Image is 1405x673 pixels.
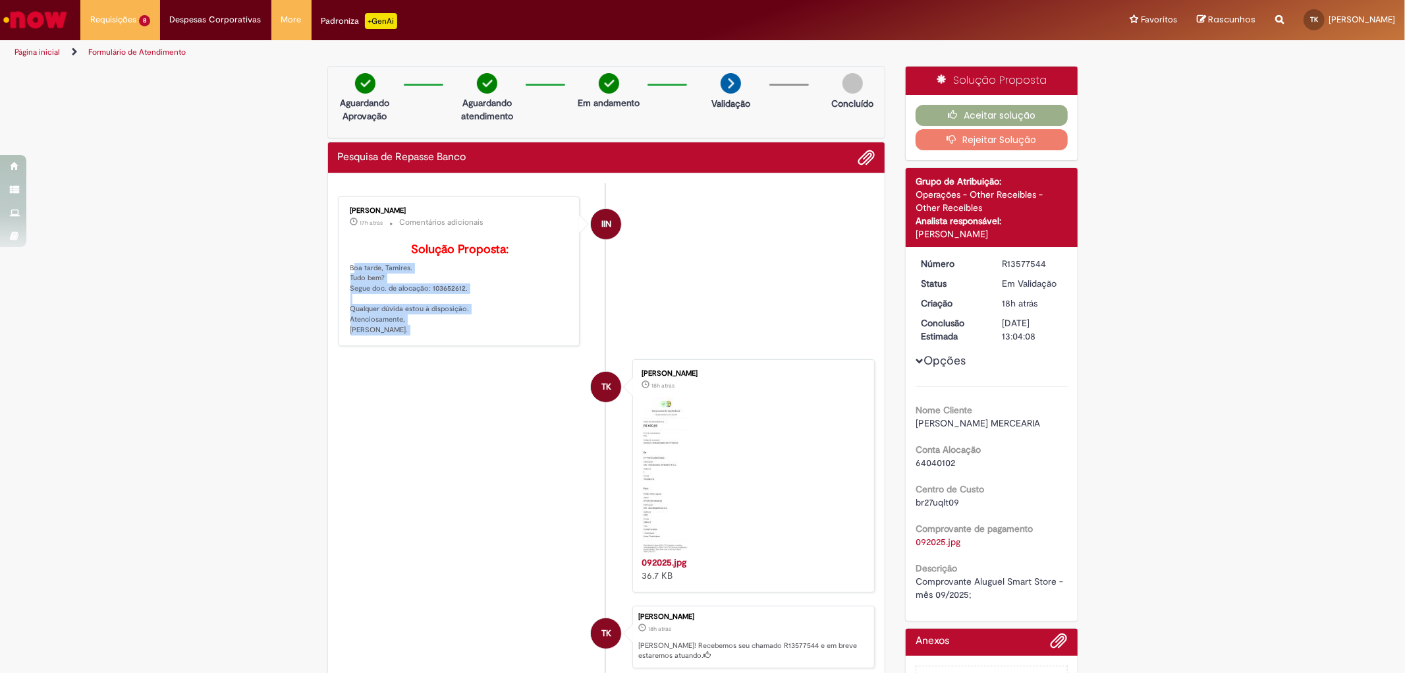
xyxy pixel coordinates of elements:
[10,40,927,65] ul: Trilhas de página
[916,417,1040,429] span: [PERSON_NAME] MERCEARIA
[1141,13,1177,26] span: Favoritos
[648,625,671,633] span: 18h atrás
[842,73,863,94] img: img-circle-grey.png
[1310,15,1318,24] span: TK
[648,625,671,633] time: 29/09/2025 15:04:05
[1,7,69,33] img: ServiceNow
[642,556,686,568] a: 092025.jpg
[591,618,621,649] div: Tamires Karolaine
[1197,14,1255,26] a: Rascunhos
[916,129,1068,150] button: Rejeitar Solução
[1002,316,1063,343] div: [DATE] 13:04:08
[338,606,875,669] li: Tamires Karolaine
[906,67,1078,95] div: Solução Proposta
[911,297,992,310] dt: Criação
[360,219,383,227] span: 17h atrás
[281,13,302,26] span: More
[14,47,60,57] a: Página inicial
[355,73,375,94] img: check-circle-green.png
[916,214,1068,227] div: Analista responsável:
[911,257,992,270] dt: Número
[642,556,861,582] div: 36.7 KB
[601,208,611,240] span: IIN
[916,444,981,455] b: Conta Alocação
[90,13,136,26] span: Requisições
[1002,277,1063,290] div: Em Validação
[916,562,957,574] b: Descrição
[916,483,984,495] b: Centro de Custo
[721,73,741,94] img: arrow-next.png
[601,618,611,649] span: TK
[916,536,960,548] a: Download de 092025.jpg
[916,575,1066,600] span: Comprovante Aluguel Smart Store - mês 09/2025;
[338,152,466,163] h2: Pesquisa de Repasse Banco Histórico de tíquete
[360,219,383,227] time: 29/09/2025 16:49:54
[1002,297,1037,309] span: 18h atrás
[477,73,497,94] img: check-circle-green.png
[711,97,750,110] p: Validação
[321,13,397,29] div: Padroniza
[911,277,992,290] dt: Status
[916,635,949,647] h2: Anexos
[365,13,397,29] p: +GenAi
[1002,297,1037,309] time: 29/09/2025 15:04:05
[638,613,868,621] div: [PERSON_NAME]
[400,217,484,228] small: Comentários adicionais
[916,175,1068,188] div: Grupo de Atribuição:
[638,641,868,661] p: [PERSON_NAME]! Recebemos seu chamado R13577544 e em breve estaremos atuando.
[599,73,619,94] img: check-circle-green.png
[642,370,861,378] div: [PERSON_NAME]
[916,188,1068,214] div: Operações - Other Receibles - Other Receibles
[858,149,875,166] button: Adicionar anexos
[916,105,1068,126] button: Aceitar solução
[578,96,640,109] p: Em andamento
[88,47,186,57] a: Formulário de Atendimento
[916,496,959,508] span: br27uqlt09
[333,96,397,123] p: Aguardando Aprovação
[916,523,1033,535] b: Comprovante de pagamento
[916,404,972,416] b: Nome Cliente
[601,371,611,403] span: TK
[411,242,509,257] b: Solução Proposta:
[1208,13,1255,26] span: Rascunhos
[591,372,621,402] div: Tamires Karolaine
[139,15,150,26] span: 8
[455,96,519,123] p: Aguardando atendimento
[831,97,873,110] p: Concluído
[916,457,955,469] span: 64040102
[1002,257,1063,270] div: R13577544
[651,382,675,390] time: 29/09/2025 15:03:56
[916,227,1068,241] div: [PERSON_NAME]
[651,382,675,390] span: 18h atrás
[1002,297,1063,310] div: 29/09/2025 15:04:05
[1051,632,1068,656] button: Adicionar anexos
[170,13,262,26] span: Despesas Corporativas
[350,207,570,215] div: [PERSON_NAME]
[911,316,992,343] dt: Conclusão Estimada
[1329,14,1395,25] span: [PERSON_NAME]
[350,243,570,336] p: Boa tarde, Tamires. Tudo bem? Segue doc. de alocação: 103652612. Qualquer dúvida estou à disposiç...
[591,209,621,239] div: Ingrid Isabelli Naruishi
